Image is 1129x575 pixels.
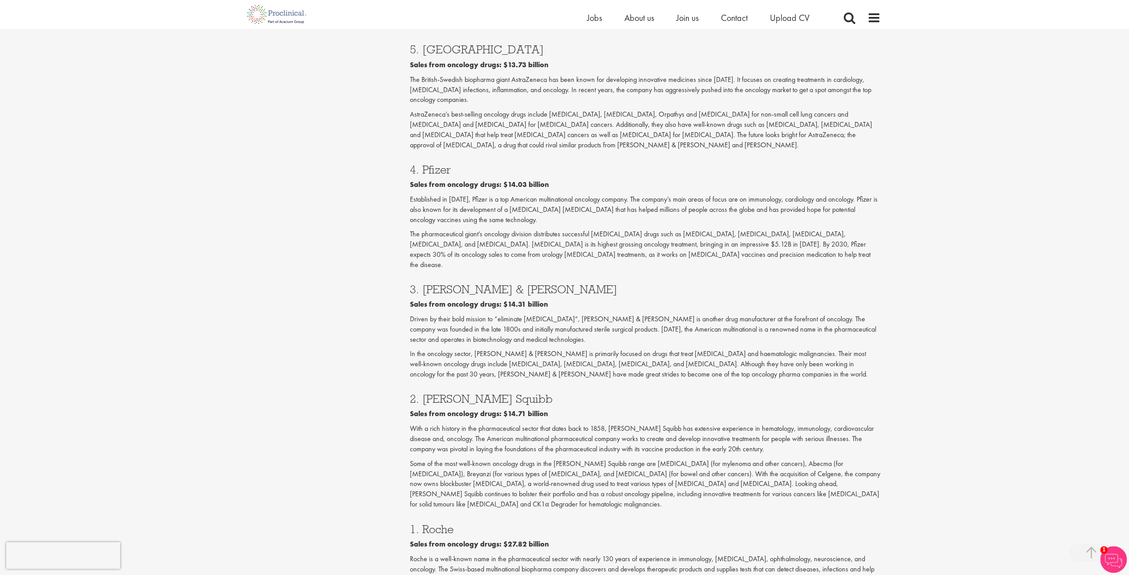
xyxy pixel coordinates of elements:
p: With a rich history in the pharmaceutical sector that dates back to 1858, [PERSON_NAME] Squibb ha... [410,424,881,454]
p: The British-Swedish biopharma giant AstraZeneca has been known for developing innovative medicine... [410,75,881,105]
a: Contact [721,12,748,24]
a: Join us [676,12,699,24]
span: 1 [1100,546,1108,554]
b: Sales from oncology drugs: $27.82 billion [410,539,549,548]
a: About us [624,12,654,24]
p: Driven by their bold mission to “eliminate [MEDICAL_DATA]”, [PERSON_NAME] & [PERSON_NAME] is anot... [410,314,881,345]
iframe: reCAPTCHA [6,542,120,569]
h3: 2. [PERSON_NAME] Squibb [410,393,881,405]
a: Jobs [587,12,602,24]
b: Sales from oncology drugs: $14.31 billion [410,300,548,309]
h3: 4. Pfizer [410,164,881,175]
h3: 1. Roche [410,523,881,535]
p: AstraZeneca’s best-selling oncology drugs include [MEDICAL_DATA], [MEDICAL_DATA], Orpathys and [M... [410,109,881,150]
p: Established in [DATE], Pfizer is a top American multinational oncology company. The company’s mai... [410,194,881,225]
b: Sales from oncology drugs: $14.03 billion [410,180,549,189]
b: Sales from oncology drugs: $13.73 billion [410,60,548,69]
a: Upload CV [770,12,809,24]
p: In the oncology sector, [PERSON_NAME] & [PERSON_NAME] is primarily focused on drugs that treat [M... [410,349,881,380]
b: Sales from oncology drugs: $14.71 billion [410,409,548,418]
h3: 3. [PERSON_NAME] & [PERSON_NAME] [410,283,881,295]
p: Some of the most well-known oncology drugs in the [PERSON_NAME] Squibb range are [MEDICAL_DATA] (... [410,459,881,510]
p: The pharmaceutical giant’s oncology division distributes successful [MEDICAL_DATA] drugs such as ... [410,229,881,270]
img: Chatbot [1100,546,1127,573]
h3: 5. [GEOGRAPHIC_DATA] [410,44,881,55]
